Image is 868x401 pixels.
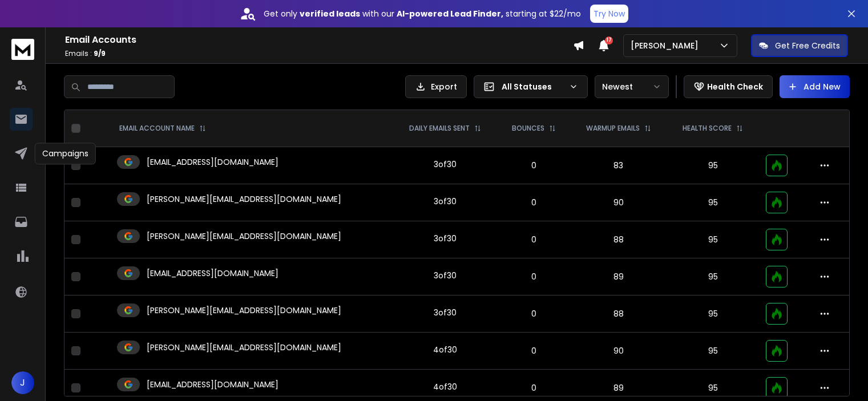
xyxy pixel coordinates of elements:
p: [EMAIL_ADDRESS][DOMAIN_NAME] [147,379,278,390]
p: Health Check [707,81,763,92]
td: 88 [570,295,667,333]
p: Get only with our starting at $22/mo [264,8,581,19]
p: 0 [504,160,563,171]
td: 95 [667,221,759,258]
span: 17 [605,37,613,44]
p: WARMUP EMAILS [586,124,640,133]
strong: AI-powered Lead Finder, [397,8,503,19]
button: J [11,371,34,394]
p: [PERSON_NAME][EMAIL_ADDRESS][DOMAIN_NAME] [147,305,341,316]
p: DAILY EMAILS SENT [409,124,470,133]
span: 9 / 9 [94,48,106,58]
div: 3 of 30 [434,307,457,318]
strong: verified leads [300,8,360,19]
p: Get Free Credits [775,40,840,51]
td: 95 [667,333,759,370]
div: 3 of 30 [434,159,457,170]
button: Add New [780,75,850,98]
td: 88 [570,221,667,258]
p: HEALTH SCORE [683,124,732,133]
td: 83 [570,147,667,184]
div: 3 of 30 [434,196,457,207]
td: 95 [667,184,759,221]
p: 0 [504,234,563,245]
div: 4 of 30 [433,381,457,392]
p: 0 [504,345,563,357]
p: [EMAIL_ADDRESS][DOMAIN_NAME] [147,156,278,168]
div: 3 of 30 [434,233,457,244]
p: 0 [504,271,563,282]
div: 3 of 30 [434,270,457,281]
p: BOUNCES [512,124,544,133]
p: 0 [504,308,563,319]
button: Export [405,75,467,98]
p: [PERSON_NAME][EMAIL_ADDRESS][DOMAIN_NAME] [147,342,341,353]
img: logo [11,39,34,60]
p: Emails : [65,49,573,58]
div: EMAIL ACCOUNT NAME [119,124,206,133]
td: 89 [570,258,667,295]
h1: Email Accounts [65,33,573,47]
td: 95 [667,295,759,333]
td: 90 [570,333,667,370]
p: 0 [504,197,563,208]
p: Try Now [594,8,625,19]
div: Campaigns [35,143,96,164]
p: [PERSON_NAME] [631,40,703,51]
p: [PERSON_NAME][EMAIL_ADDRESS][DOMAIN_NAME] [147,230,341,242]
button: Newest [595,75,669,98]
p: All Statuses [502,81,564,92]
button: Health Check [684,75,773,98]
p: 0 [504,382,563,394]
td: 95 [667,258,759,295]
div: 4 of 30 [433,344,457,355]
button: Try Now [590,5,628,23]
td: 95 [667,147,759,184]
p: [EMAIL_ADDRESS][DOMAIN_NAME] [147,268,278,279]
button: Get Free Credits [751,34,848,57]
p: [PERSON_NAME][EMAIL_ADDRESS][DOMAIN_NAME] [147,193,341,205]
td: 90 [570,184,667,221]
